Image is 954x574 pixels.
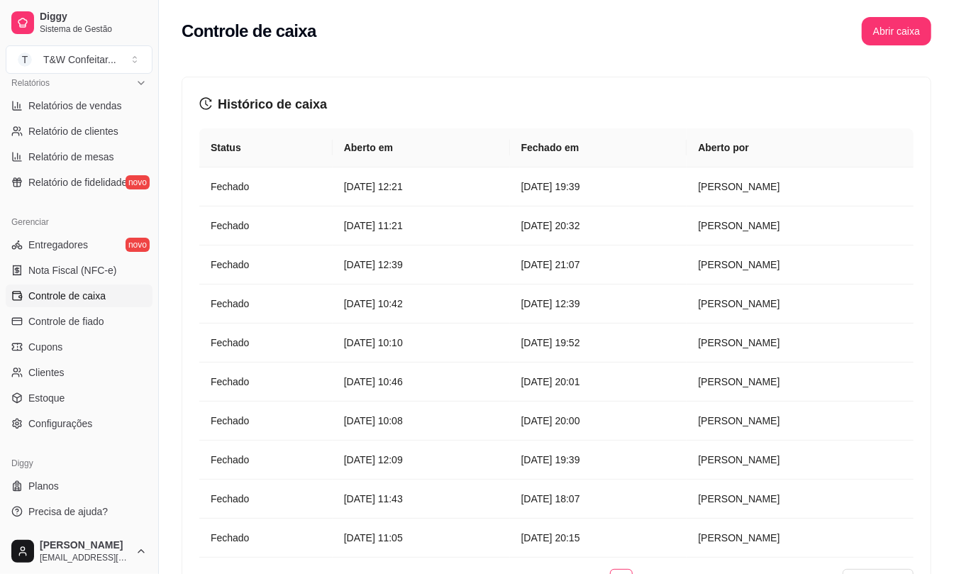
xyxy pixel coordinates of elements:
[40,11,147,23] span: Diggy
[6,259,152,282] a: Nota Fiscal (NFC-e)
[6,361,152,384] a: Clientes
[344,452,499,468] article: [DATE] 12:09
[211,179,321,194] article: Fechado
[687,128,914,167] th: Aberto por
[6,45,152,74] button: Select a team
[344,530,499,546] article: [DATE] 11:05
[6,475,152,497] a: Planos
[28,416,92,431] span: Configurações
[6,145,152,168] a: Relatório de mesas
[28,99,122,113] span: Relatórios de vendas
[521,413,676,429] article: [DATE] 20:00
[344,491,499,507] article: [DATE] 11:43
[6,171,152,194] a: Relatório de fidelidadenovo
[6,500,152,523] a: Precisa de ajuda?
[687,324,914,363] td: [PERSON_NAME]
[211,413,321,429] article: Fechado
[687,402,914,441] td: [PERSON_NAME]
[211,218,321,233] article: Fechado
[6,94,152,117] a: Relatórios de vendas
[28,314,104,329] span: Controle de fiado
[687,519,914,558] td: [PERSON_NAME]
[28,504,108,519] span: Precisa de ajuda?
[28,238,88,252] span: Entregadores
[6,310,152,333] a: Controle de fiado
[687,480,914,519] td: [PERSON_NAME]
[521,530,676,546] article: [DATE] 20:15
[6,336,152,358] a: Cupons
[6,534,152,568] button: [PERSON_NAME][EMAIL_ADDRESS][DOMAIN_NAME]
[344,335,499,351] article: [DATE] 10:10
[862,17,931,45] button: Abrir caixa
[521,257,676,272] article: [DATE] 21:07
[28,175,127,189] span: Relatório de fidelidade
[344,257,499,272] article: [DATE] 12:39
[687,363,914,402] td: [PERSON_NAME]
[182,20,316,43] h2: Controle de caixa
[211,452,321,468] article: Fechado
[344,413,499,429] article: [DATE] 10:08
[521,296,676,311] article: [DATE] 12:39
[6,387,152,409] a: Estoque
[521,335,676,351] article: [DATE] 19:52
[687,206,914,245] td: [PERSON_NAME]
[521,179,676,194] article: [DATE] 19:39
[211,530,321,546] article: Fechado
[199,94,914,114] h3: Histórico de caixa
[6,120,152,143] a: Relatório de clientes
[344,296,499,311] article: [DATE] 10:42
[6,211,152,233] div: Gerenciar
[18,53,32,67] span: T
[6,285,152,307] a: Controle de caixa
[28,391,65,405] span: Estoque
[344,179,499,194] article: [DATE] 12:21
[199,128,333,167] th: Status
[344,218,499,233] article: [DATE] 11:21
[211,491,321,507] article: Fechado
[6,412,152,435] a: Configurações
[521,218,676,233] article: [DATE] 20:32
[6,233,152,256] a: Entregadoresnovo
[211,257,321,272] article: Fechado
[521,374,676,390] article: [DATE] 20:01
[28,340,62,354] span: Cupons
[199,97,212,110] span: history
[510,128,687,167] th: Fechado em
[43,53,116,67] div: T&W Confeitar ...
[6,6,152,40] a: DiggySistema de Gestão
[687,441,914,480] td: [PERSON_NAME]
[211,374,321,390] article: Fechado
[687,167,914,206] td: [PERSON_NAME]
[40,23,147,35] span: Sistema de Gestão
[333,128,510,167] th: Aberto em
[521,491,676,507] article: [DATE] 18:07
[687,285,914,324] td: [PERSON_NAME]
[28,289,106,303] span: Controle de caixa
[211,296,321,311] article: Fechado
[344,374,499,390] article: [DATE] 10:46
[11,77,50,89] span: Relatórios
[28,124,118,138] span: Relatório de clientes
[28,479,59,493] span: Planos
[28,365,65,380] span: Clientes
[40,552,130,563] span: [EMAIL_ADDRESS][DOMAIN_NAME]
[6,452,152,475] div: Diggy
[40,539,130,552] span: [PERSON_NAME]
[687,245,914,285] td: [PERSON_NAME]
[521,452,676,468] article: [DATE] 19:39
[211,335,321,351] article: Fechado
[28,150,114,164] span: Relatório de mesas
[28,263,116,277] span: Nota Fiscal (NFC-e)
